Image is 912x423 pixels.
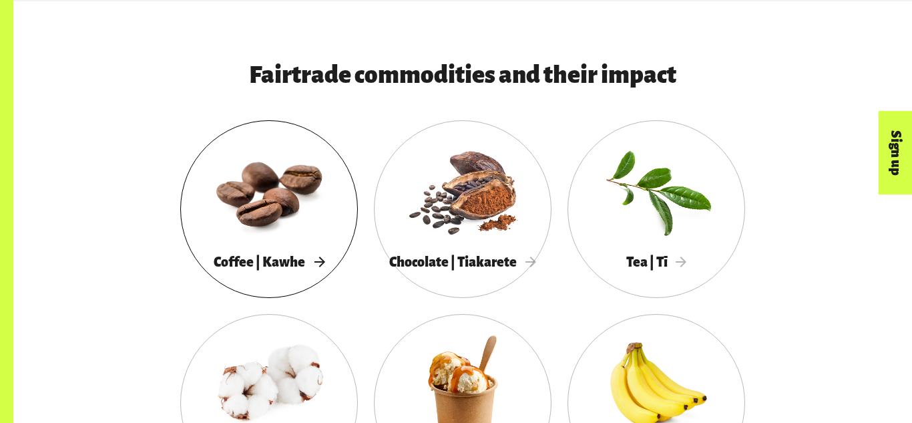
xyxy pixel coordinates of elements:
[567,120,745,298] a: Tea | Tī
[154,62,772,88] h3: Fairtrade commodities and their impact
[389,255,536,269] span: Chocolate | Tiakarete
[214,255,324,269] span: Coffee | Kawhe
[626,255,687,269] span: Tea | Tī
[180,120,358,298] a: Coffee | Kawhe
[374,120,551,298] a: Chocolate | Tiakarete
